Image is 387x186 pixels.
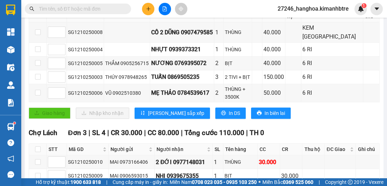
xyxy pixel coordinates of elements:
[67,84,104,102] td: SG1210250006
[92,129,106,137] span: SL 4
[156,172,211,180] div: NHI 0939675355
[69,145,101,153] span: Mã GD
[215,45,222,54] div: 1
[29,6,34,11] span: search
[67,155,109,169] td: SG1210250010
[225,46,251,53] div: THÙNG
[148,129,179,137] span: CC 80.000
[47,144,67,155] th: STT
[105,59,149,67] div: THẮM 0905256715
[221,110,226,116] span: printer
[283,179,313,185] strong: 0369 525 060
[302,144,325,155] th: Thu hộ
[67,57,104,70] td: SG1210250005
[224,158,256,166] div: THÙNG
[70,179,101,185] strong: 1900 633 818
[348,180,353,185] span: copyright
[89,129,90,137] span: |
[358,6,364,12] img: icon-new-feature
[356,144,379,155] th: Ghi chú
[7,139,14,146] span: question-circle
[374,6,380,12] span: caret-down
[68,59,103,67] div: SG1210250005
[257,110,262,116] span: printer
[362,3,366,8] sup: 1
[215,107,246,119] button: printerIn DS
[156,145,205,153] span: Người nhận
[281,172,301,180] div: 30.000
[162,6,167,11] span: file-add
[142,3,154,15] button: plus
[213,144,223,155] th: SL
[263,28,284,37] div: 40.000
[140,110,145,116] span: sort-ascending
[7,123,15,130] img: warehouse-icon
[259,158,279,167] div: 30.000
[29,129,57,137] span: Chợ Lách
[7,46,15,53] img: warehouse-icon
[225,59,251,67] div: BỊT
[68,158,107,166] div: SG1210250010
[68,89,103,97] div: SG1210250006
[110,145,147,153] span: Người gửi
[302,72,362,81] div: 6 RI
[151,88,213,97] div: MẸ THẢO 0784539617
[107,129,109,137] span: |
[251,107,291,119] button: printerIn biên lai
[215,88,222,97] div: 2
[263,45,284,54] div: 40.000
[214,172,222,180] div: 1
[67,70,104,84] td: SG1210250003
[215,59,222,68] div: 2
[36,178,101,186] span: Hỗ trợ kỹ thuật:
[263,59,284,68] div: 40.000
[68,172,107,180] div: SG1210250009
[76,107,129,119] button: downloadNhập kho nhận
[302,23,362,41] div: KEM [GEOGRAPHIC_DATA]
[370,3,383,15] button: caret-down
[258,144,280,155] th: CC
[258,181,261,184] span: ⚪️
[68,46,103,53] div: SG1210250004
[29,107,70,119] button: uploadGiao hàng
[263,72,284,81] div: 150.000
[68,28,103,36] div: SG1210250008
[363,3,365,8] span: 1
[7,64,15,71] img: warehouse-icon
[68,129,87,137] span: Đơn 3
[302,45,362,54] div: 6 RI
[7,81,15,89] img: warehouse-icon
[105,73,149,81] div: THÚY 0978948265
[263,88,284,97] div: 50.000
[144,129,146,137] span: |
[67,169,109,183] td: SG1210250009
[151,72,213,81] div: TUẤN 0869505235
[7,99,15,106] img: solution-icon
[110,158,153,166] div: MAI 0973166406
[319,178,320,186] span: |
[7,155,14,162] span: notification
[175,3,187,15] button: aim
[170,178,257,186] span: Miền Nam
[146,6,151,11] span: plus
[151,59,213,68] div: NƯƠNG 0769395072
[159,3,171,15] button: file-add
[246,129,248,137] span: |
[225,28,251,36] div: THÙNG
[67,22,104,42] td: SG1210250008
[272,4,354,13] span: 27246_hanghoa.kimanhbtre
[151,45,213,54] div: NHỰT 0939373321
[135,107,210,119] button: sort-ascending[PERSON_NAME] sắp xếp
[229,109,240,117] span: In DS
[184,129,244,137] span: Tổng cước 110.000
[224,172,256,180] div: BỊT
[67,43,104,57] td: SG1210250004
[148,109,204,117] span: [PERSON_NAME] sắp xếp
[326,145,348,153] span: ĐC Giao
[215,72,222,81] div: 3
[178,6,183,11] span: aim
[223,144,258,155] th: Tên hàng
[280,144,302,155] th: CR
[68,73,103,81] div: SG1210250003
[156,158,211,167] div: 2 ĐỚI 0977148031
